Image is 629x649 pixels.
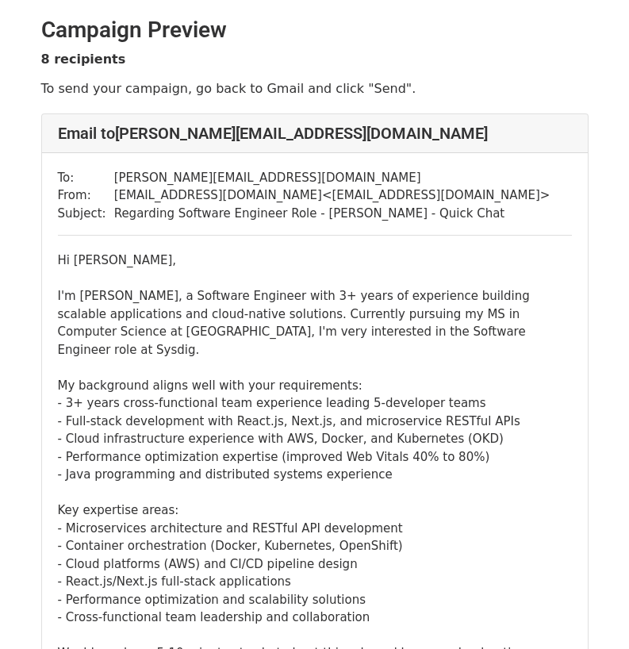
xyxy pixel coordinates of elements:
td: [EMAIL_ADDRESS][DOMAIN_NAME] < [EMAIL_ADDRESS][DOMAIN_NAME] > [114,186,550,205]
td: Subject: [58,205,114,223]
p: To send your campaign, go back to Gmail and click "Send". [41,80,589,97]
h4: Email to [PERSON_NAME][EMAIL_ADDRESS][DOMAIN_NAME] [58,124,572,143]
td: From: [58,186,114,205]
td: [PERSON_NAME][EMAIL_ADDRESS][DOMAIN_NAME] [114,169,550,187]
td: To: [58,169,114,187]
h2: Campaign Preview [41,17,589,44]
strong: 8 recipients [41,52,126,67]
td: Regarding Software Engineer Role - [PERSON_NAME] - Quick Chat [114,205,550,223]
